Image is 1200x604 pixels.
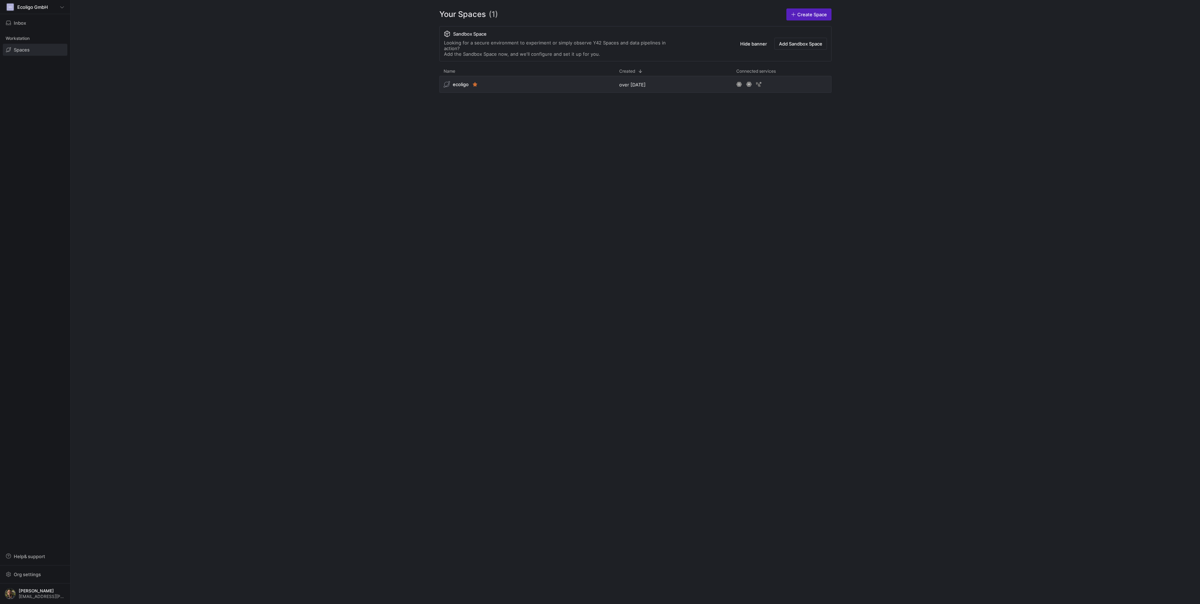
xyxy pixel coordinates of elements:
div: Press SPACE to select this row. [439,76,832,96]
button: Add Sandbox Space [774,38,827,50]
span: Create Space [797,12,827,17]
span: [PERSON_NAME] [19,588,66,593]
a: Org settings [3,572,67,578]
button: Hide banner [736,38,772,50]
a: Create Space [786,8,832,20]
div: EG [7,4,14,11]
button: https://storage.googleapis.com/y42-prod-data-exchange/images/7e7RzXvUWcEhWhf8BYUbRCghczaQk4zBh2Nv... [3,586,67,601]
button: Inbox [3,17,67,29]
span: Add Sandbox Space [779,41,822,47]
span: ecoligo [453,81,469,87]
span: [EMAIL_ADDRESS][PERSON_NAME][DOMAIN_NAME] [19,594,66,599]
a: Spaces [3,44,67,56]
span: Inbox [14,20,26,26]
button: Help& support [3,550,67,562]
span: Name [444,69,455,74]
span: (1) [489,8,498,20]
span: Org settings [14,572,41,577]
div: Looking for a secure environment to experiment or simply observe Y42 Spaces and data pipelines in... [444,40,680,57]
span: over [DATE] [619,82,646,87]
button: Org settings [3,568,67,580]
img: https://storage.googleapis.com/y42-prod-data-exchange/images/7e7RzXvUWcEhWhf8BYUbRCghczaQk4zBh2Nv... [5,588,16,599]
span: Ecoligo GmbH [17,4,48,10]
span: Spaces [14,47,30,53]
span: Your Spaces [439,8,486,20]
span: Sandbox Space [453,31,487,37]
span: Created [619,69,635,74]
span: Help & support [14,554,45,559]
span: Connected services [736,69,776,74]
div: Workstation [3,33,67,44]
span: Hide banner [740,41,767,47]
